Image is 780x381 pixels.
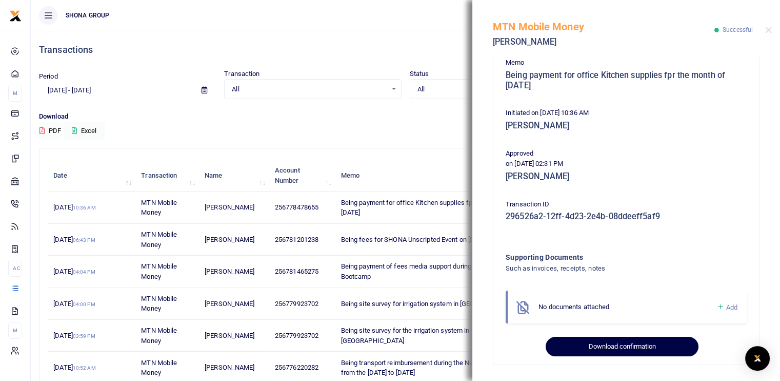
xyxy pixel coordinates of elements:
p: Memo [506,58,747,68]
span: Being site survey for irrigation system in [GEOGRAPHIC_DATA] [341,300,524,308]
span: SHONA GROUP [62,11,113,20]
span: All [232,84,386,94]
li: Ac [8,260,22,277]
span: [DATE] [53,268,95,275]
a: logo-small logo-large logo-large [9,11,22,19]
span: [DATE] [53,300,95,308]
a: Add [716,301,737,313]
span: 256781465275 [275,268,318,275]
span: No documents attached [538,303,609,311]
h5: [PERSON_NAME] [493,37,714,47]
h5: [PERSON_NAME] [506,172,747,182]
span: MTN Mobile Money [141,231,177,249]
span: [PERSON_NAME] [205,332,254,339]
span: Being payment for office Kitchen supplies fpr the month of [DATE] [341,199,514,217]
h5: [PERSON_NAME] [506,121,747,131]
span: [DATE] [53,332,95,339]
label: Status [410,69,429,79]
button: Close [765,27,772,33]
span: [PERSON_NAME] [205,203,254,211]
th: Date: activate to sort column descending [48,160,135,192]
span: 256781201238 [275,236,318,243]
small: 03:59 PM [73,333,95,339]
span: [PERSON_NAME] [205,300,254,308]
p: Transaction ID [506,199,747,210]
span: MTN Mobile Money [141,199,177,217]
small: 04:04 PM [73,269,95,275]
th: Account Number: activate to sort column ascending [269,160,335,192]
p: Download [39,111,772,122]
small: 10:52 AM [73,365,96,371]
span: 256776220282 [275,364,318,371]
span: [DATE] [53,364,95,371]
span: Being site survey for the irrigation system in [GEOGRAPHIC_DATA] [341,327,470,345]
li: M [8,322,22,339]
span: MTN Mobile Money [141,262,177,280]
span: MTN Mobile Money [141,295,177,313]
img: logo-small [9,10,22,22]
label: Transaction [224,69,259,79]
input: select period [39,82,193,99]
label: Period [39,71,58,82]
small: 04:00 PM [73,301,95,307]
span: 256779923702 [275,300,318,308]
small: 06:43 PM [73,237,95,243]
th: Transaction: activate to sort column ascending [135,160,199,192]
span: 256778478655 [275,203,318,211]
div: Open Intercom Messenger [745,346,770,371]
span: MTN Mobile Money [141,327,177,345]
span: 256779923702 [275,332,318,339]
span: [PERSON_NAME] [205,268,254,275]
span: Add [726,303,737,311]
button: PDF [39,122,62,140]
li: M [8,85,22,102]
h4: Such as invoices, receipts, notes [506,263,705,274]
p: on [DATE] 02:31 PM [506,159,747,169]
span: [PERSON_NAME] [205,236,254,243]
h4: Transactions [39,44,772,55]
th: Memo: activate to sort column ascending [335,160,534,192]
span: All [417,84,572,94]
span: Being fees for SHONA Unscripted Event on [DATE] [341,236,488,243]
th: Name: activate to sort column ascending [199,160,269,192]
button: Download confirmation [546,337,698,356]
span: [DATE] [53,203,95,211]
span: [PERSON_NAME] [205,364,254,371]
h5: MTN Mobile Money [493,21,714,33]
span: Being payment of fees media support during the Neycha Bootcamp [341,262,506,280]
h4: Supporting Documents [506,252,705,263]
h5: 296526a2-12ff-4d23-2e4b-08ddeeff5af9 [506,212,747,222]
button: Excel [63,122,105,140]
p: Approved [506,148,747,159]
span: MTN Mobile Money [141,359,177,377]
span: Successful [723,26,753,33]
p: Initiated on [DATE] 10:36 AM [506,108,747,119]
h5: Being payment for office Kitchen supplies fpr the month of [DATE] [506,70,747,90]
small: 10:36 AM [73,205,96,211]
span: [DATE] [53,236,95,243]
span: Being transport reimbursement during the Neycha Bootcamp from the [DATE] to [DATE] [341,359,519,377]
